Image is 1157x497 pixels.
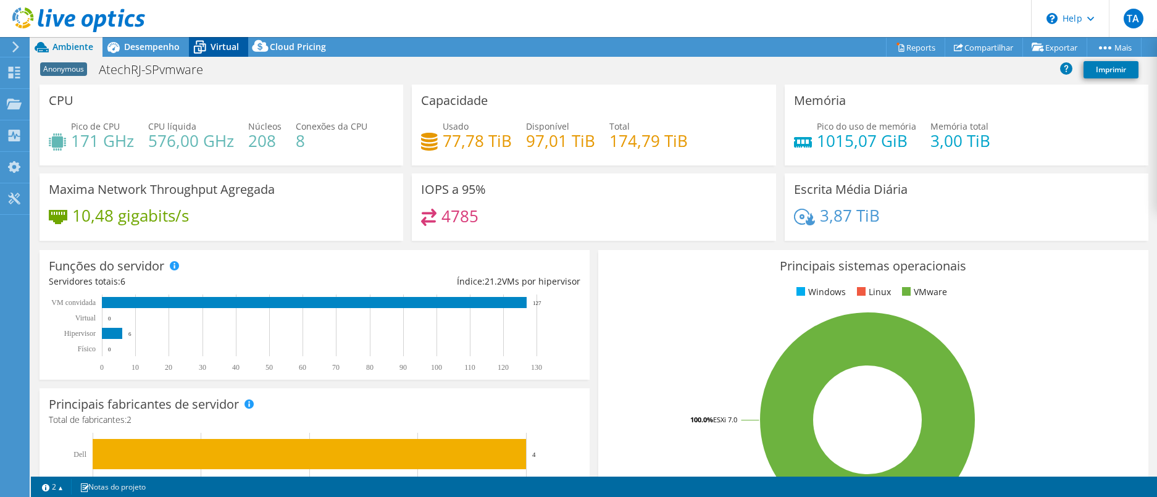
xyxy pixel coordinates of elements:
[609,134,688,148] h4: 174,79 TiB
[248,120,282,132] span: Núcleos
[71,120,120,132] span: Pico de CPU
[886,38,945,57] a: Reports
[464,363,475,372] text: 110
[199,363,206,372] text: 30
[498,363,509,372] text: 120
[526,134,595,148] h4: 97,01 TiB
[793,285,846,299] li: Windows
[314,275,580,288] div: Índice: VMs por hipervisor
[49,259,164,273] h3: Funções do servidor
[265,363,273,372] text: 50
[299,363,306,372] text: 60
[532,451,536,458] text: 4
[713,415,737,424] tspan: ESXi 7.0
[296,134,367,148] h4: 8
[120,275,125,287] span: 6
[49,183,275,196] h3: Maxima Network Throughput Agregada
[49,275,314,288] div: Servidores totais:
[49,94,73,107] h3: CPU
[127,414,132,425] span: 2
[431,363,442,372] text: 100
[899,285,947,299] li: VMware
[71,134,134,148] h4: 171 GHz
[128,331,132,337] text: 6
[75,314,96,322] text: Virtual
[399,363,407,372] text: 90
[526,120,569,132] span: Disponível
[421,94,488,107] h3: Capacidade
[33,479,72,495] a: 2
[108,346,111,353] text: 0
[817,134,916,148] h4: 1015,07 GiB
[441,209,478,223] h4: 4785
[148,120,196,132] span: CPU líquida
[40,62,87,76] span: Anonymous
[332,363,340,372] text: 70
[1087,38,1142,57] a: Mais
[132,363,139,372] text: 10
[820,209,880,222] h4: 3,87 TiB
[211,41,239,52] span: Virtual
[533,300,541,306] text: 127
[690,415,713,424] tspan: 100.0%
[1084,61,1138,78] a: Imprimir
[51,298,96,307] text: VM convidada
[794,94,846,107] h3: Memória
[945,38,1023,57] a: Compartilhar
[1046,13,1058,24] svg: \n
[100,363,104,372] text: 0
[78,345,96,353] tspan: Físico
[443,134,512,148] h4: 77,78 TiB
[248,134,282,148] h4: 208
[52,41,93,52] span: Ambiente
[1022,38,1087,57] a: Exportar
[71,479,154,495] a: Notas do projeto
[49,413,580,427] h4: Total de fabricantes:
[108,315,111,322] text: 0
[531,363,542,372] text: 130
[93,63,222,77] h1: AtechRJ-SPvmware
[165,363,172,372] text: 20
[443,120,469,132] span: Usado
[366,363,374,372] text: 80
[73,450,86,459] text: Dell
[794,183,908,196] h3: Escrita Média Diária
[124,41,180,52] span: Desempenho
[296,120,367,132] span: Conexões da CPU
[232,363,240,372] text: 40
[49,398,239,411] h3: Principais fabricantes de servidor
[930,120,988,132] span: Memória total
[1124,9,1143,28] span: TA
[485,275,502,287] span: 21.2
[930,134,990,148] h4: 3,00 TiB
[854,285,891,299] li: Linux
[609,120,630,132] span: Total
[421,183,486,196] h3: IOPS a 95%
[72,209,189,222] h4: 10,48 gigabits/s
[148,134,234,148] h4: 576,00 GHz
[817,120,916,132] span: Pico do uso de memória
[608,259,1139,273] h3: Principais sistemas operacionais
[64,329,96,338] text: Hipervisor
[270,41,326,52] span: Cloud Pricing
